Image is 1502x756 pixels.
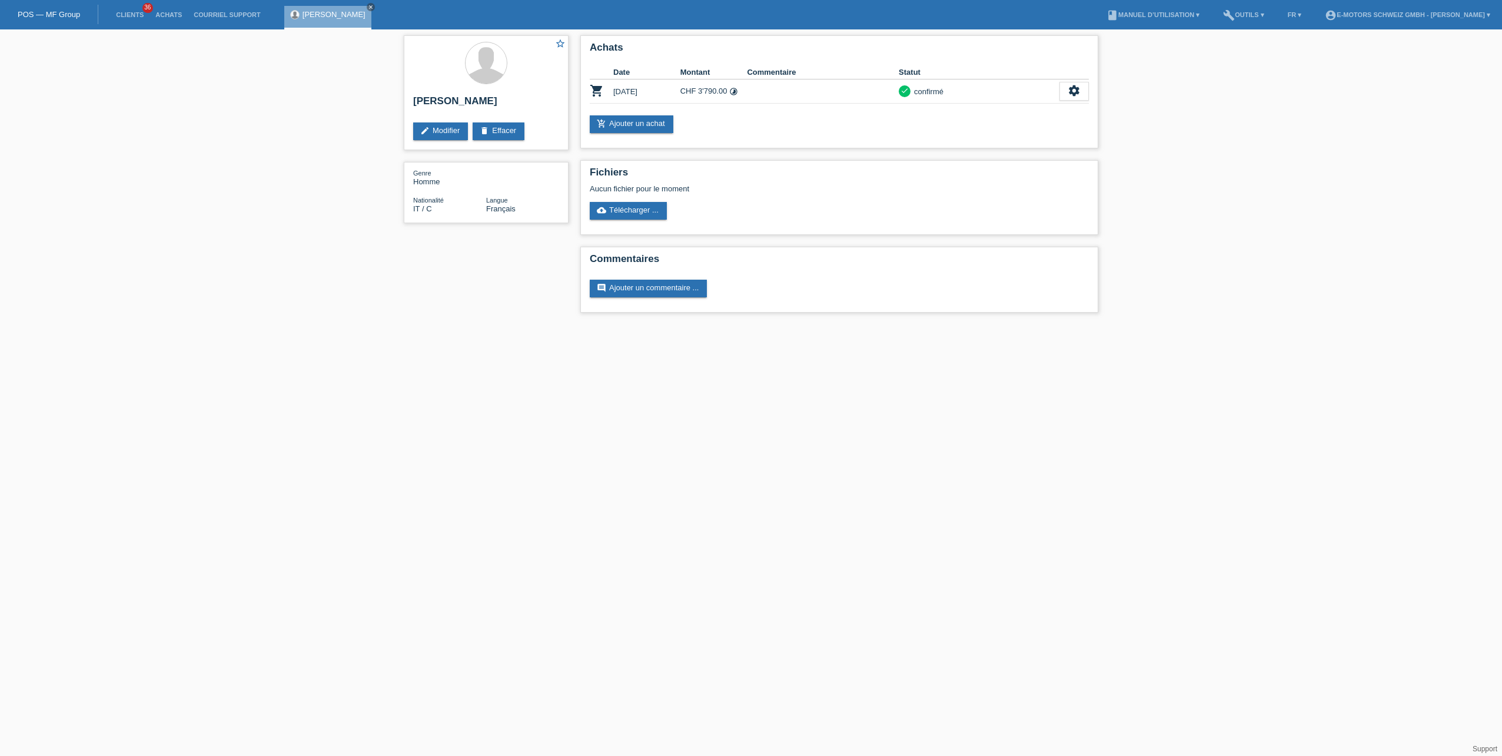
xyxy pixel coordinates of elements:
div: Aucun fichier pour le moment [590,184,949,193]
i: account_circle [1325,9,1337,21]
div: confirmé [910,85,943,98]
i: build [1223,9,1235,21]
div: Homme [413,168,486,186]
i: settings [1068,84,1081,97]
h2: Fichiers [590,167,1089,184]
span: Genre [413,170,431,177]
a: star_border [555,38,566,51]
i: 24 versements [729,87,738,96]
a: Achats [149,11,188,18]
h2: Commentaires [590,253,1089,271]
i: edit [420,126,430,135]
a: POS — MF Group [18,10,80,19]
a: cloud_uploadTélécharger ... [590,202,667,220]
a: FR ▾ [1282,11,1308,18]
td: CHF 3'790.00 [680,79,747,104]
a: add_shopping_cartAjouter un achat [590,115,673,133]
td: [DATE] [613,79,680,104]
a: buildOutils ▾ [1217,11,1270,18]
a: Support [1473,745,1497,753]
a: editModifier [413,122,468,140]
th: Montant [680,65,747,79]
a: Clients [110,11,149,18]
th: Date [613,65,680,79]
span: Français [486,204,516,213]
i: star_border [555,38,566,49]
span: 36 [142,3,153,13]
span: Langue [486,197,508,204]
i: add_shopping_cart [597,119,606,128]
i: close [368,4,374,10]
h2: Achats [590,42,1089,59]
a: Courriel Support [188,11,266,18]
h2: [PERSON_NAME] [413,95,559,113]
span: Nationalité [413,197,444,204]
a: bookManuel d’utilisation ▾ [1101,11,1205,18]
i: check [900,87,909,95]
a: commentAjouter un commentaire ... [590,280,707,297]
i: cloud_upload [597,205,606,215]
i: delete [480,126,489,135]
th: Commentaire [747,65,899,79]
a: deleteEffacer [473,122,524,140]
i: comment [597,283,606,293]
i: book [1106,9,1118,21]
a: [PERSON_NAME] [303,10,365,19]
a: close [367,3,375,11]
i: POSP00026177 [590,84,604,98]
th: Statut [899,65,1059,79]
span: Italie / C / 30.04.1988 [413,204,432,213]
a: account_circleE-Motors Schweiz GmbH - [PERSON_NAME] ▾ [1319,11,1496,18]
